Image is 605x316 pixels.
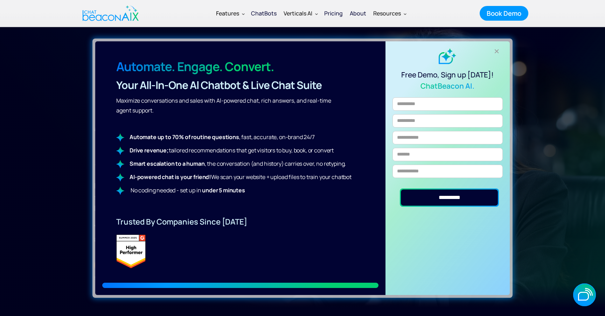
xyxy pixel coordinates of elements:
div: Book Demo [487,9,521,18]
form: Email Form [392,97,503,207]
img: Dropdown [315,12,318,15]
p: ‍ [116,119,343,129]
a: About [346,4,370,22]
div: Resources [373,8,401,18]
div: tailored recommendations that get visitors to buy, book, or convert [130,145,334,155]
div: + [491,46,503,57]
div: We scan your website + upload files to train your chatbot [130,172,352,182]
h5: Trusted by companies Since [DATE] [95,216,385,227]
img: Dropdown [404,12,406,15]
p: Maximize conversations and sales with Al-powered chat, rich answers, and real-time agent support. [116,96,343,115]
div: Pricing [324,8,343,18]
h4: Your all-in-one Al Chatbot & Live Chat Suite [116,78,343,92]
strong: Drive revenue; [130,146,169,154]
div: Features [216,8,239,18]
div: , the conversation (and history) carries over, no retyping. [130,159,346,169]
div: Features [213,5,248,22]
a: Pricing [321,4,346,22]
a: Book Demo [480,6,528,21]
div: ChatBots [251,8,277,18]
strong: ChatBeacon AI. [420,81,474,91]
strong: AI-powered chat is your friend! [130,173,211,181]
div: No coding needed - set up in [130,185,245,195]
div: About [350,8,366,18]
div: Free Demo, Sign up [DATE]! [392,64,503,91]
strong: Automate up to 70% of routine questions [130,133,239,141]
div: , fast, accurate, on-brand 24/7 [130,132,315,142]
img: Dropdown [242,12,245,15]
div: Resources [370,5,409,22]
div: Verticals AI [284,8,312,18]
strong: Smart escalation to a human [130,160,205,167]
strong: under 5 minutes [202,186,245,194]
a: home [77,1,142,26]
h3: Automate. Engage. Convert. [116,59,343,75]
div: Verticals AI [280,5,321,22]
a: ChatBots [248,4,280,22]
